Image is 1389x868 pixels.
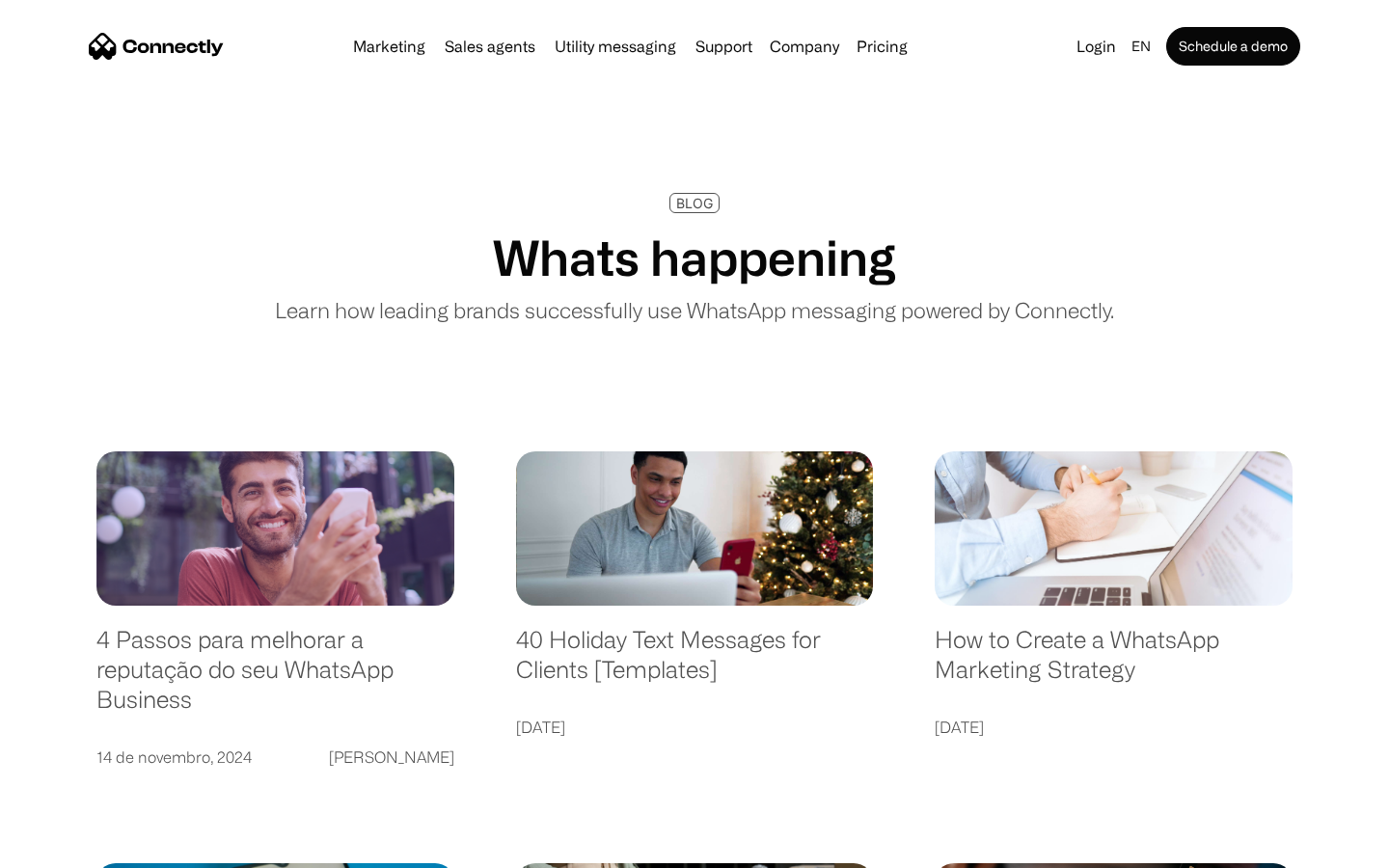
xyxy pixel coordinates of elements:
div: 14 de novembro, 2024 [96,744,252,771]
div: BLOG [676,196,713,210]
a: Sales agents [437,39,543,54]
div: [DATE] [516,714,565,741]
p: Learn how leading brands successfully use WhatsApp messaging powered by Connectly. [275,294,1114,326]
a: 4 Passos para melhorar a reputação do seu WhatsApp Business [96,625,454,733]
a: Login [1069,33,1124,60]
div: en [1131,33,1151,60]
div: [DATE] [935,714,984,741]
h1: Whats happening [493,229,896,286]
a: Support [688,39,760,54]
a: Pricing [849,39,915,54]
a: Schedule a demo [1166,27,1300,66]
ul: Language list [39,834,116,861]
a: Utility messaging [547,39,684,54]
a: How to Create a WhatsApp Marketing Strategy [935,625,1293,703]
a: Marketing [345,39,433,54]
div: [PERSON_NAME] [329,744,454,771]
div: Company [770,33,839,60]
aside: Language selected: English [19,834,116,861]
a: 40 Holiday Text Messages for Clients [Templates] [516,625,874,703]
